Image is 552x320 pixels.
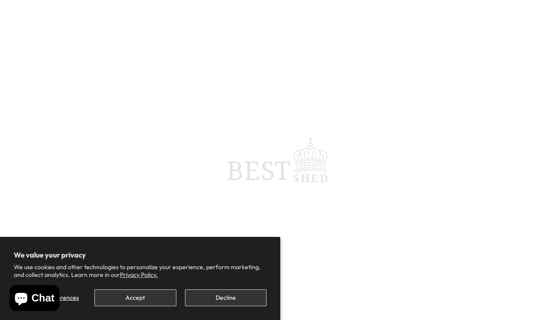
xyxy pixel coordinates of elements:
p: We use cookies and other technologies to personalize your experience, perform marketing, and coll... [14,263,267,279]
h2: We value your privacy [14,251,267,259]
a: Privacy Policy. [120,271,158,279]
button: Decline [185,289,267,306]
inbox-online-store-chat: Shopify online store chat [7,285,62,313]
button: Accept [94,289,176,306]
